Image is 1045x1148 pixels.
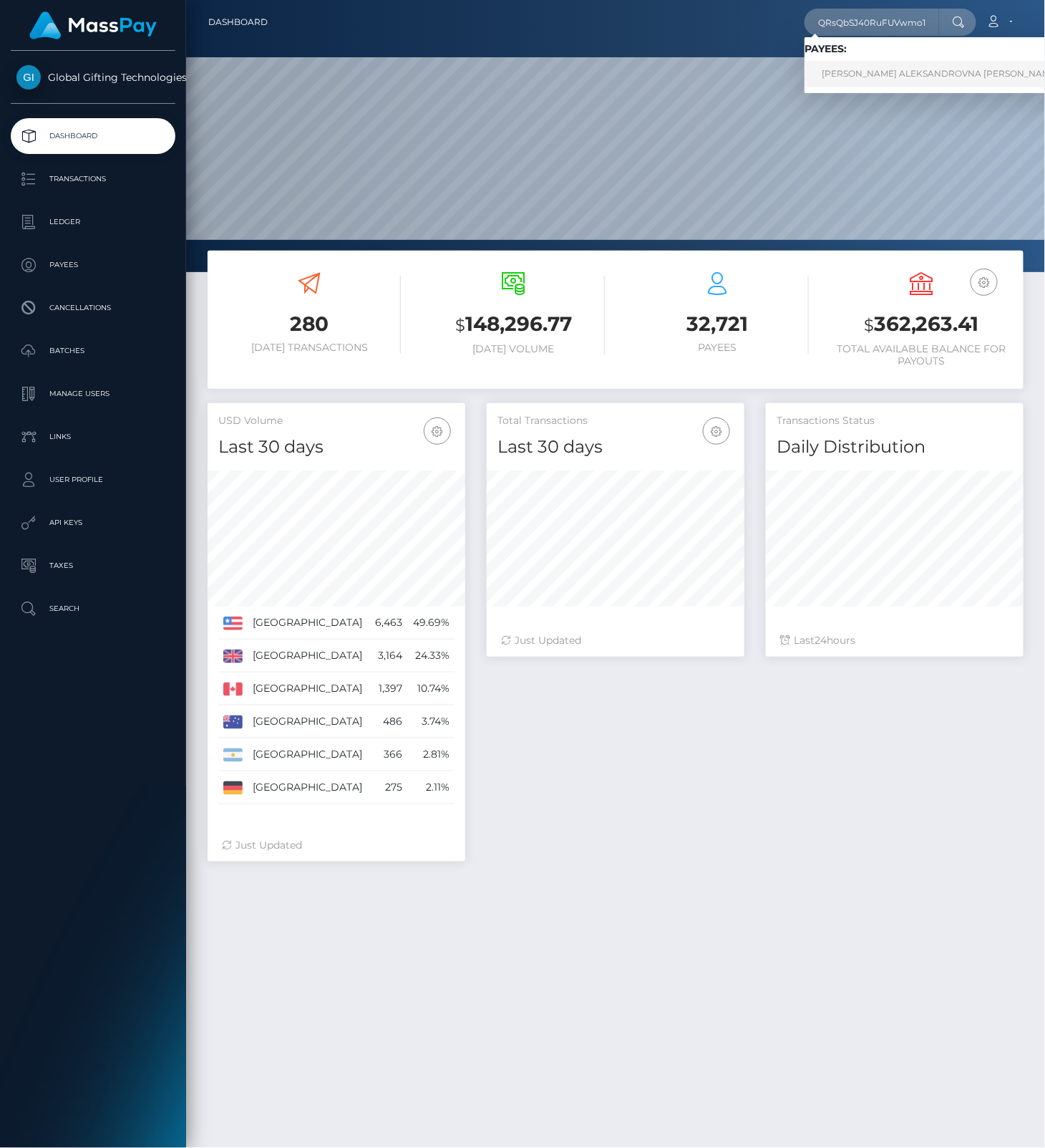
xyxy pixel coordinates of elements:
[407,607,455,640] td: 49.69%
[16,211,170,233] p: Ledger
[455,315,465,335] small: $
[501,633,730,648] div: Just Updated
[369,738,407,771] td: 366
[223,748,243,761] img: AR.png
[11,376,175,412] a: Manage Users
[497,435,734,460] h4: Last 30 days
[222,838,451,853] div: Just Updated
[11,462,175,498] a: User Profile
[223,781,243,794] img: DE.png
[626,310,809,338] h3: 32,721
[16,426,170,448] p: Links
[16,512,170,534] p: API Keys
[407,705,455,738] td: 3.74%
[11,419,175,455] a: Links
[11,505,175,541] a: API Keys
[223,650,243,662] img: GB.png
[369,640,407,672] td: 3,164
[11,333,175,369] a: Batches
[864,315,874,335] small: $
[16,168,170,190] p: Transactions
[407,738,455,771] td: 2.81%
[407,771,455,804] td: 2.11%
[11,591,175,627] a: Search
[815,634,827,647] span: 24
[626,342,809,354] h6: Payees
[11,118,175,154] a: Dashboard
[218,435,455,460] h4: Last 30 days
[248,640,370,672] td: [GEOGRAPHIC_DATA]
[369,607,407,640] td: 6,463
[218,414,455,428] h5: USD Volume
[369,672,407,705] td: 1,397
[16,65,41,90] img: Global Gifting Technologies Inc
[16,383,170,405] p: Manage Users
[11,71,175,84] span: Global Gifting Technologies Inc
[16,598,170,619] p: Search
[11,161,175,197] a: Transactions
[223,682,243,695] img: CA.png
[16,469,170,491] p: User Profile
[422,343,605,355] h6: [DATE] Volume
[11,548,175,584] a: Taxes
[11,204,175,240] a: Ledger
[223,715,243,728] img: AU.png
[248,771,370,804] td: [GEOGRAPHIC_DATA]
[497,414,734,428] h5: Total Transactions
[218,342,401,354] h6: [DATE] Transactions
[369,705,407,738] td: 486
[830,310,1013,339] h3: 362,263.41
[248,738,370,771] td: [GEOGRAPHIC_DATA]
[29,11,157,39] img: MassPay Logo
[407,672,455,705] td: 10.74%
[16,125,170,147] p: Dashboard
[369,771,407,804] td: 275
[777,414,1013,428] h5: Transactions Status
[218,310,401,338] h3: 280
[16,254,170,276] p: Payees
[830,343,1013,367] h6: Total Available Balance for Payouts
[407,640,455,672] td: 24.33%
[16,555,170,577] p: Taxes
[248,672,370,705] td: [GEOGRAPHIC_DATA]
[422,310,605,339] h3: 148,296.77
[777,435,1013,460] h4: Daily Distribution
[11,290,175,326] a: Cancellations
[223,617,243,630] img: US.png
[248,607,370,640] td: [GEOGRAPHIC_DATA]
[208,7,268,37] a: Dashboard
[11,247,175,283] a: Payees
[780,633,1009,648] div: Last hours
[805,9,939,36] input: Search...
[248,705,370,738] td: [GEOGRAPHIC_DATA]
[16,340,170,362] p: Batches
[16,297,170,319] p: Cancellations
